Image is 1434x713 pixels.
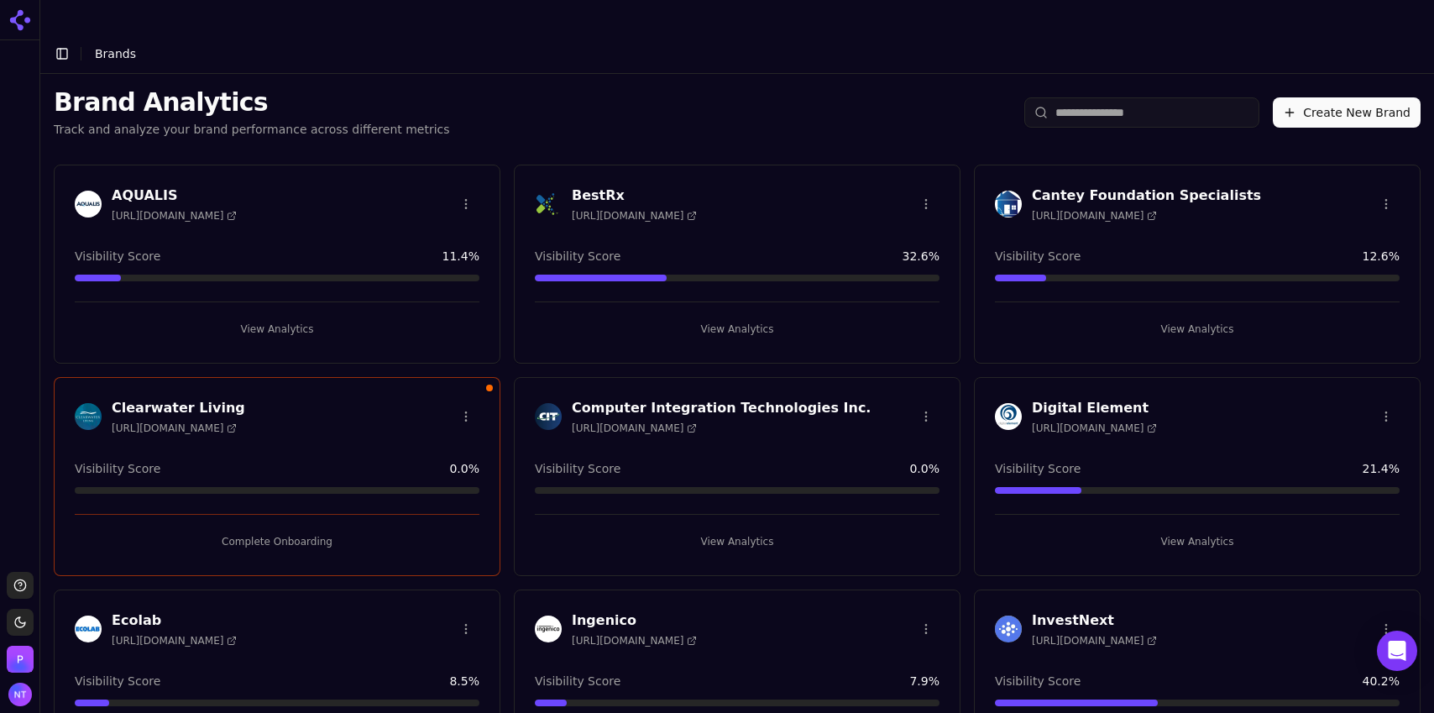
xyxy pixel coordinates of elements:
[572,186,697,206] h3: BestRx
[535,616,562,642] img: Ingenico
[535,403,562,430] img: Computer Integration Technologies Inc.
[112,398,245,418] h3: Clearwater Living
[1032,611,1157,631] h3: InvestNext
[7,646,34,673] img: Perrill
[995,528,1400,555] button: View Analytics
[8,683,32,706] button: Open user button
[75,316,479,343] button: View Analytics
[1032,398,1157,418] h3: Digital Element
[75,460,160,477] span: Visibility Score
[995,248,1081,265] span: Visibility Score
[572,611,697,631] h3: Ingenico
[995,403,1022,430] img: Digital Element
[1363,248,1400,265] span: 12.6 %
[572,634,697,647] span: [URL][DOMAIN_NAME]
[572,422,697,435] span: [URL][DOMAIN_NAME]
[572,398,871,418] h3: Computer Integration Technologies Inc.
[75,673,160,689] span: Visibility Score
[112,186,237,206] h3: AQUALIS
[112,611,237,631] h3: Ecolab
[449,460,479,477] span: 0.0 %
[535,191,562,218] img: BestRx
[75,528,479,555] button: Complete Onboarding
[1032,186,1261,206] h3: Cantey Foundation Specialists
[535,316,939,343] button: View Analytics
[535,673,620,689] span: Visibility Score
[995,673,1081,689] span: Visibility Score
[1363,460,1400,477] span: 21.4 %
[75,616,102,642] img: Ecolab
[75,248,160,265] span: Visibility Score
[535,528,939,555] button: View Analytics
[112,634,237,647] span: [URL][DOMAIN_NAME]
[1032,422,1157,435] span: [URL][DOMAIN_NAME]
[7,646,34,673] button: Open organization switcher
[75,403,102,430] img: Clearwater Living
[1377,631,1417,671] div: Open Intercom Messenger
[903,248,939,265] span: 32.6 %
[54,121,450,138] p: Track and analyze your brand performance across different metrics
[1273,97,1421,128] button: Create New Brand
[995,191,1022,218] img: Cantey Foundation Specialists
[995,460,1081,477] span: Visibility Score
[909,673,939,689] span: 7.9 %
[95,47,136,60] span: Brands
[8,683,32,706] img: Nate Tower
[442,248,479,265] span: 11.4 %
[1032,634,1157,647] span: [URL][DOMAIN_NAME]
[995,616,1022,642] img: InvestNext
[54,87,450,118] h1: Brand Analytics
[112,209,237,223] span: [URL][DOMAIN_NAME]
[535,460,620,477] span: Visibility Score
[909,460,939,477] span: 0.0 %
[572,209,697,223] span: [URL][DOMAIN_NAME]
[95,45,136,62] nav: breadcrumb
[535,248,620,265] span: Visibility Score
[75,191,102,218] img: AQUALIS
[1032,209,1157,223] span: [URL][DOMAIN_NAME]
[449,673,479,689] span: 8.5 %
[995,316,1400,343] button: View Analytics
[112,422,237,435] span: [URL][DOMAIN_NAME]
[1363,673,1400,689] span: 40.2 %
